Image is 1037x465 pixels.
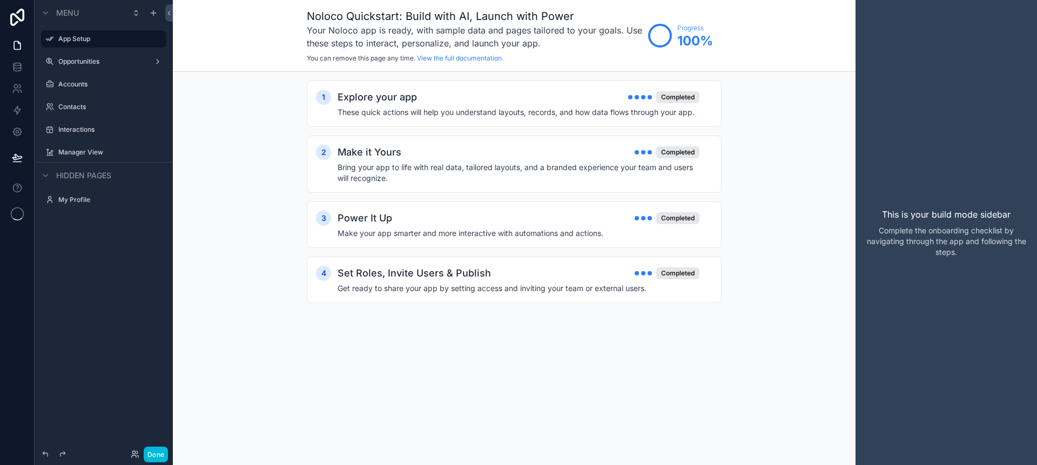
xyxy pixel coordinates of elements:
[58,148,160,157] label: Manager View
[417,54,503,62] a: View the full documentation.
[677,32,713,50] span: 100 %
[677,24,713,32] span: Progress
[56,8,79,18] span: Menu
[307,9,643,24] h1: Noloco Quickstart: Build with AI, Launch with Power
[882,208,1011,221] p: This is your build mode sidebar
[864,225,1028,258] p: Complete the onboarding checklist by navigating through the app and following the steps.
[58,196,160,204] label: My Profile
[58,57,145,66] label: Opportunities
[307,54,415,62] span: You can remove this page any time.
[144,447,168,462] button: Done
[58,80,160,89] label: Accounts
[56,170,111,181] span: Hidden pages
[58,35,160,43] label: App Setup
[58,103,160,111] label: Contacts
[58,125,160,134] label: Interactions
[307,24,643,50] h3: Your Noloco app is ready, with sample data and pages tailored to your goals. Use these steps to i...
